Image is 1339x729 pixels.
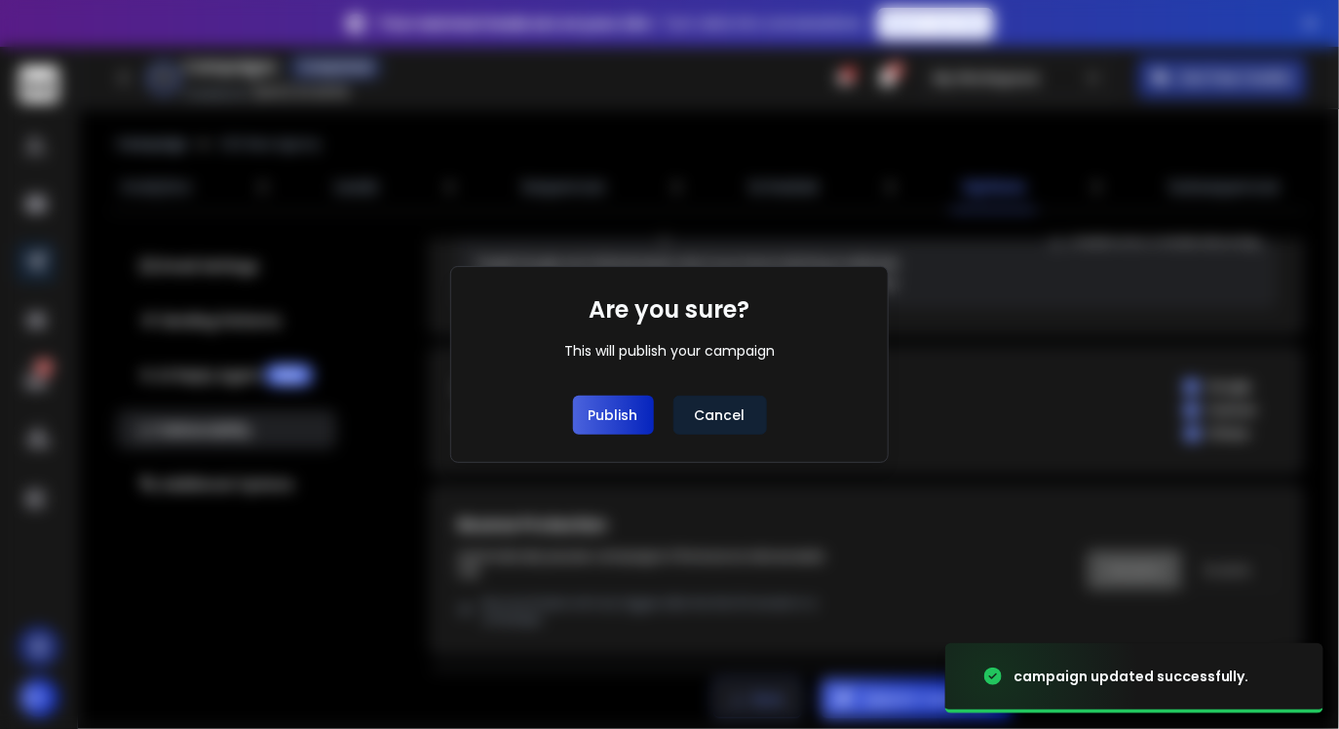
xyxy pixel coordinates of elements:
[564,341,775,361] div: This will publish your campaign
[573,396,654,435] button: Publish
[590,294,750,326] h1: Are you sure?
[673,396,767,435] button: Cancel
[1014,667,1249,686] div: campaign updated successfully.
